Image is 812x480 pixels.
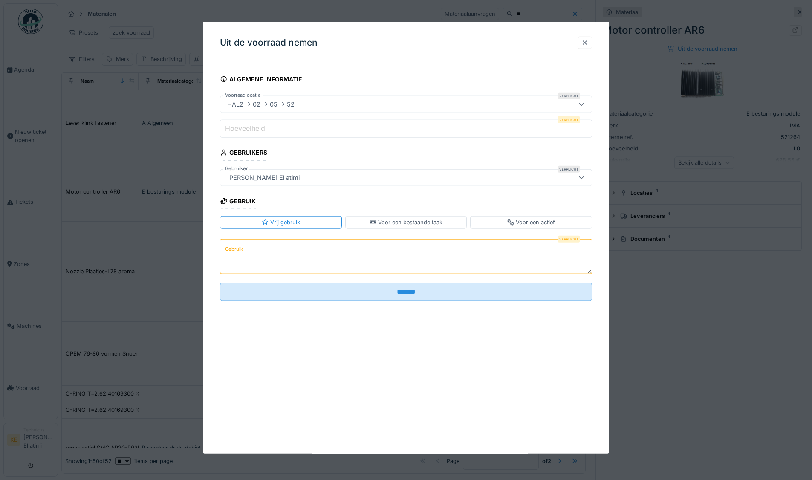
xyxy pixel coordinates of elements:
[224,173,303,182] div: [PERSON_NAME] El atimi
[220,146,267,161] div: Gebruikers
[558,235,580,242] div: Verplicht
[223,165,249,172] label: Gebruiker
[558,166,580,173] div: Verplicht
[370,218,442,226] div: Voor een bestaande taak
[558,93,580,99] div: Verplicht
[220,195,256,209] div: Gebruik
[223,92,263,99] label: Voorraadlocatie
[220,73,302,87] div: Algemene informatie
[223,123,267,133] label: Hoeveelheid
[558,116,580,123] div: Verplicht
[262,218,300,226] div: Vrij gebruik
[224,100,298,109] div: HAL2 -> 02 -> 05 -> 52
[220,38,318,48] h3: Uit de voorraad nemen
[507,218,555,226] div: Voor een actief
[223,243,245,254] label: Gebruik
